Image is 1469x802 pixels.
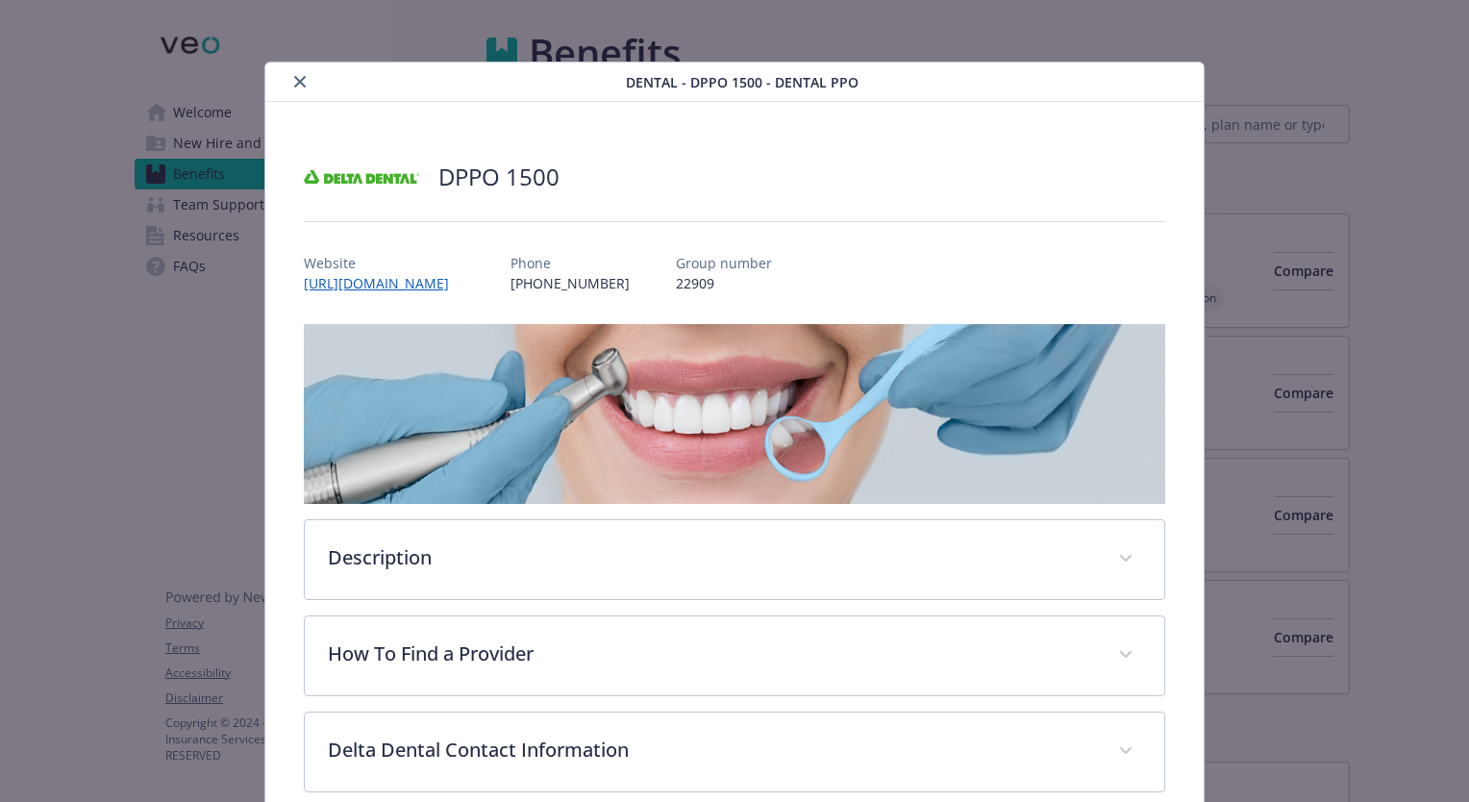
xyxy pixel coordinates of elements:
p: Group number [676,253,772,273]
button: close [288,70,311,93]
p: [PHONE_NUMBER] [510,273,630,293]
img: Delta Dental Insurance Company [304,148,419,206]
img: banner [304,324,1165,504]
a: [URL][DOMAIN_NAME] [304,274,464,292]
div: Delta Dental Contact Information [305,713,1164,791]
p: Delta Dental Contact Information [328,736,1095,764]
p: 22909 [676,273,772,293]
p: Phone [510,253,630,273]
p: Website [304,253,464,273]
span: Dental - DPPO 1500 - Dental PPO [626,72,859,92]
div: Description [305,520,1164,599]
p: Description [328,543,1095,572]
h2: DPPO 1500 [438,161,560,193]
div: How To Find a Provider [305,616,1164,695]
p: How To Find a Provider [328,639,1095,668]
